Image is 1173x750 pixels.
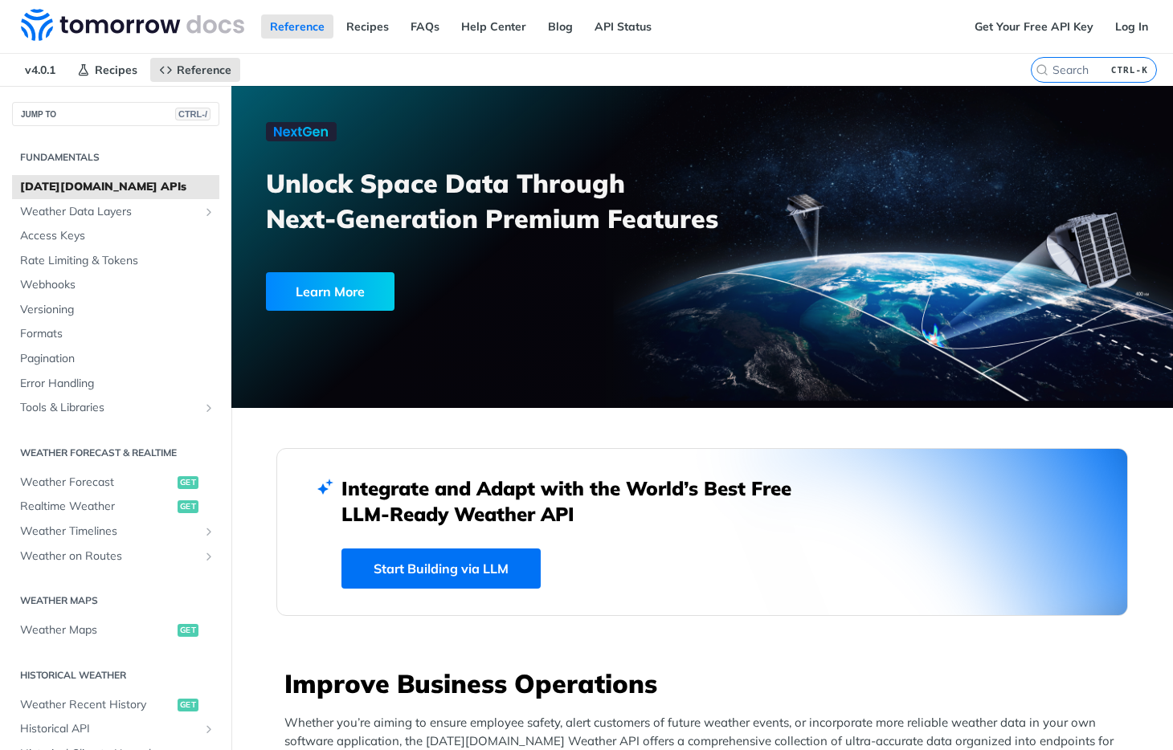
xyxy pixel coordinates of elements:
[150,58,240,82] a: Reference
[20,548,198,565] span: Weather on Routes
[586,14,660,39] a: API Status
[20,179,215,195] span: [DATE][DOMAIN_NAME] APIs
[12,150,219,165] h2: Fundamentals
[20,524,198,540] span: Weather Timelines
[20,376,215,392] span: Error Handling
[21,9,244,41] img: Tomorrow.io Weather API Docs
[266,272,394,311] div: Learn More
[178,476,198,489] span: get
[20,326,215,342] span: Formats
[68,58,146,82] a: Recipes
[12,224,219,248] a: Access Keys
[202,525,215,538] button: Show subpages for Weather Timelines
[341,475,815,527] h2: Integrate and Adapt with the World’s Best Free LLM-Ready Weather API
[539,14,582,39] a: Blog
[20,400,198,416] span: Tools & Libraries
[12,273,219,297] a: Webhooks
[16,58,64,82] span: v4.0.1
[20,622,174,638] span: Weather Maps
[12,693,219,717] a: Weather Recent Historyget
[12,668,219,683] h2: Historical Weather
[175,108,210,120] span: CTRL-/
[178,500,198,513] span: get
[20,475,174,491] span: Weather Forecast
[266,272,629,311] a: Learn More
[20,204,198,220] span: Weather Data Layers
[341,548,541,589] a: Start Building via LLM
[178,699,198,711] span: get
[966,14,1102,39] a: Get Your Free API Key
[12,544,219,569] a: Weather on RoutesShow subpages for Weather on Routes
[12,298,219,322] a: Versioning
[12,495,219,519] a: Realtime Weatherget
[1107,62,1152,78] kbd: CTRL-K
[266,165,720,236] h3: Unlock Space Data Through Next-Generation Premium Features
[202,550,215,563] button: Show subpages for Weather on Routes
[1036,63,1048,76] svg: Search
[12,520,219,544] a: Weather TimelinesShow subpages for Weather Timelines
[12,618,219,642] a: Weather Mapsget
[202,401,215,414] button: Show subpages for Tools & Libraries
[12,372,219,396] a: Error Handling
[266,122,337,141] img: NextGen
[284,666,1128,701] h3: Improve Business Operations
[12,396,219,420] a: Tools & LibrariesShow subpages for Tools & Libraries
[12,471,219,495] a: Weather Forecastget
[12,102,219,126] button: JUMP TOCTRL-/
[12,347,219,371] a: Pagination
[20,277,215,293] span: Webhooks
[12,322,219,346] a: Formats
[12,446,219,460] h2: Weather Forecast & realtime
[12,175,219,199] a: [DATE][DOMAIN_NAME] APIs
[261,14,333,39] a: Reference
[202,723,215,736] button: Show subpages for Historical API
[20,228,215,244] span: Access Keys
[12,593,219,608] h2: Weather Maps
[95,63,137,77] span: Recipes
[12,200,219,224] a: Weather Data LayersShow subpages for Weather Data Layers
[20,302,215,318] span: Versioning
[20,499,174,515] span: Realtime Weather
[20,351,215,367] span: Pagination
[178,624,198,637] span: get
[12,249,219,273] a: Rate Limiting & Tokens
[1106,14,1157,39] a: Log In
[20,721,198,737] span: Historical API
[20,697,174,713] span: Weather Recent History
[20,253,215,269] span: Rate Limiting & Tokens
[337,14,398,39] a: Recipes
[12,717,219,741] a: Historical APIShow subpages for Historical API
[202,206,215,218] button: Show subpages for Weather Data Layers
[402,14,448,39] a: FAQs
[452,14,535,39] a: Help Center
[177,63,231,77] span: Reference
